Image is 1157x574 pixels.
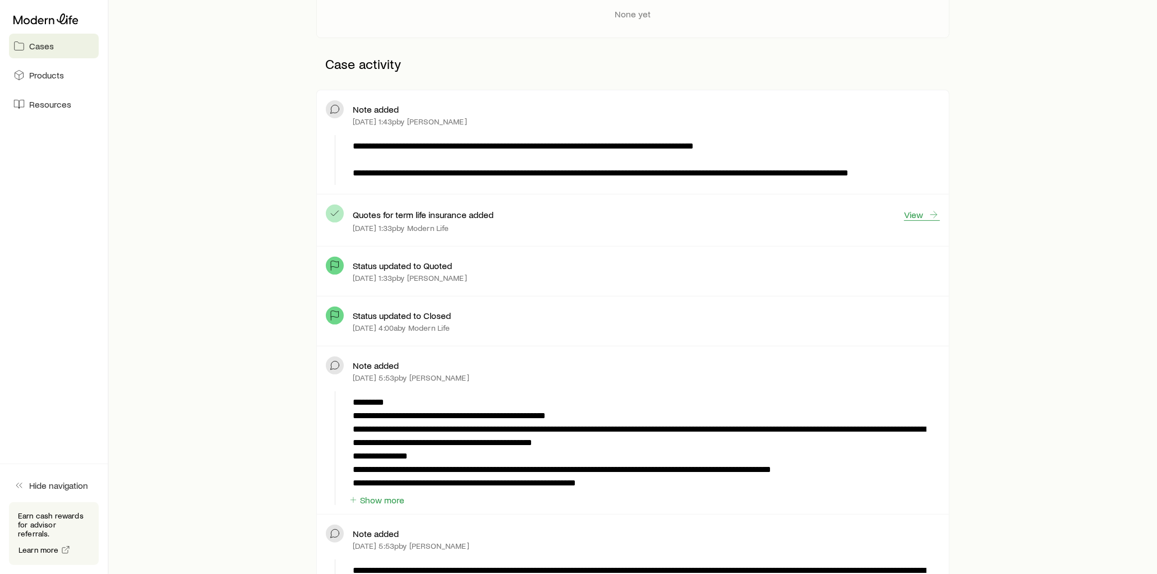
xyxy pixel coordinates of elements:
p: Quotes for term life insurance added [353,209,494,220]
div: Earn cash rewards for advisor referrals.Learn more [9,502,99,565]
p: Status updated to Closed [353,310,451,321]
span: Resources [29,99,71,110]
span: Products [29,70,64,81]
p: [DATE] 5:53p by [PERSON_NAME] [353,373,469,382]
p: Note added [353,528,399,539]
span: Cases [29,40,54,52]
p: [DATE] 4:00a by Modern Life [353,323,450,332]
button: Show more [348,495,405,506]
span: Hide navigation [29,480,88,491]
p: [DATE] 1:33p by [PERSON_NAME] [353,274,467,283]
span: Learn more [19,546,59,554]
p: Case activity [316,47,949,81]
a: Products [9,63,99,87]
a: Resources [9,92,99,117]
p: None yet [615,8,651,20]
p: Earn cash rewards for advisor referrals. [18,511,90,538]
p: [DATE] 5:53p by [PERSON_NAME] [353,541,469,550]
p: Note added [353,360,399,371]
p: [DATE] 1:43p by [PERSON_NAME] [353,117,467,126]
a: View [904,209,940,221]
p: Status updated to Quoted [353,260,452,271]
p: Note added [353,104,399,115]
p: [DATE] 1:33p by Modern Life [353,224,449,233]
a: Cases [9,34,99,58]
button: Hide navigation [9,473,99,498]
